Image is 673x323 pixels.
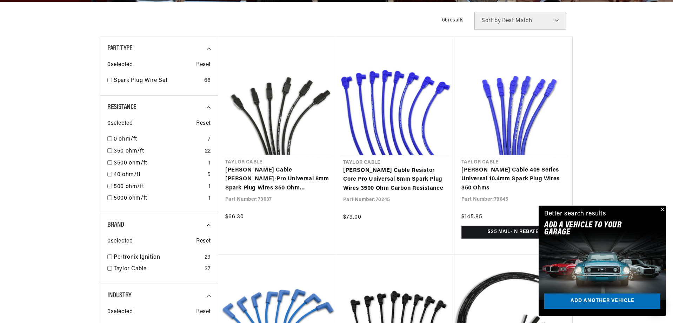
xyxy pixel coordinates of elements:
[114,182,206,192] a: 500 ohm/ft
[207,170,211,180] div: 5
[544,293,660,309] a: Add another vehicle
[196,237,211,246] span: Reset
[107,45,132,52] span: Part Type
[225,166,329,193] a: [PERSON_NAME] Cable [PERSON_NAME]-Pro Universal 8mm Spark Plug Wires 350 Ohm Suppression
[107,104,136,111] span: Resistance
[107,237,133,246] span: 0 selected
[107,308,133,317] span: 0 selected
[196,60,211,70] span: Reset
[114,194,206,203] a: 5000 ohm/ft
[343,166,447,193] a: [PERSON_NAME] Cable Resistor Core Pro Universal 8mm Spark Plug Wires 3500 Ohm Carbon Resistance
[474,12,566,30] select: Sort by
[658,206,666,214] button: Close
[114,170,205,180] a: 40 ohm/ft
[208,194,211,203] div: 1
[107,119,133,128] span: 0 selected
[114,159,206,168] a: 3500 ohm/ft
[208,159,211,168] div: 1
[544,222,643,236] h2: Add A VEHICLE to your garage
[196,119,211,128] span: Reset
[114,147,202,156] a: 350 ohm/ft
[442,18,464,23] span: 66 results
[114,253,202,262] a: Pertronix Ignition
[205,147,211,156] div: 22
[196,308,211,317] span: Reset
[107,292,132,299] span: Industry
[544,209,606,219] div: Better search results
[114,76,201,85] a: Spark Plug Wire Set
[208,182,211,192] div: 1
[204,76,211,85] div: 66
[205,253,211,262] div: 29
[107,60,133,70] span: 0 selected
[114,135,205,144] a: 0 ohm/ft
[481,18,501,24] span: Sort by
[107,221,124,228] span: Brand
[461,166,565,193] a: [PERSON_NAME] Cable 409 Series Universal 10.4mm Spark Plug Wires 350 Ohms
[208,135,211,144] div: 7
[205,265,211,274] div: 37
[114,265,202,274] a: Taylor Cable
